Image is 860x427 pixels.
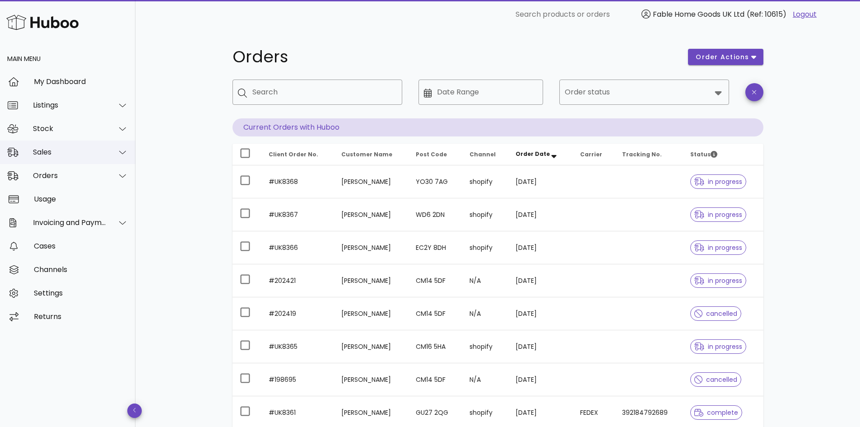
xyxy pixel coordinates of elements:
[334,264,409,297] td: [PERSON_NAME]
[508,264,573,297] td: [DATE]
[615,144,683,165] th: Tracking No.
[559,80,729,105] div: Order status
[695,52,749,62] span: order actions
[683,144,763,165] th: Status
[747,9,786,19] span: (Ref: 10615)
[516,150,550,158] span: Order Date
[653,9,744,19] span: Fable Home Goods UK Ltd
[462,198,508,231] td: shopify
[334,165,409,198] td: [PERSON_NAME]
[462,165,508,198] td: shopify
[232,49,678,65] h1: Orders
[409,330,462,363] td: CM16 5HA
[409,297,462,330] td: CM14 5DF
[409,198,462,231] td: WD6 2DN
[334,198,409,231] td: [PERSON_NAME]
[261,363,335,396] td: #198695
[694,178,742,185] span: in progress
[508,297,573,330] td: [DATE]
[694,277,742,284] span: in progress
[341,150,392,158] span: Customer Name
[261,297,335,330] td: #202419
[409,231,462,264] td: EC2Y 8DH
[622,150,662,158] span: Tracking No.
[261,231,335,264] td: #UK8366
[269,150,318,158] span: Client Order No.
[470,150,496,158] span: Channel
[6,13,79,32] img: Huboo Logo
[694,211,742,218] span: in progress
[232,118,763,136] p: Current Orders with Huboo
[462,231,508,264] td: shopify
[508,198,573,231] td: [DATE]
[508,144,573,165] th: Order Date: Sorted descending. Activate to remove sorting.
[694,310,737,317] span: cancelled
[34,77,128,86] div: My Dashboard
[334,144,409,165] th: Customer Name
[793,9,817,20] a: Logout
[694,376,737,383] span: cancelled
[508,330,573,363] td: [DATE]
[33,148,107,156] div: Sales
[409,363,462,396] td: CM14 5DF
[694,409,738,416] span: complete
[409,144,462,165] th: Post Code
[33,101,107,109] div: Listings
[573,144,614,165] th: Carrier
[334,231,409,264] td: [PERSON_NAME]
[261,330,335,363] td: #UK8365
[462,363,508,396] td: N/A
[409,264,462,297] td: CM14 5DF
[261,144,335,165] th: Client Order No.
[34,265,128,274] div: Channels
[33,124,107,133] div: Stock
[508,231,573,264] td: [DATE]
[462,330,508,363] td: shopify
[416,150,447,158] span: Post Code
[34,242,128,250] div: Cases
[33,218,107,227] div: Invoicing and Payments
[409,165,462,198] td: YO30 7AG
[508,363,573,396] td: [DATE]
[34,195,128,203] div: Usage
[261,198,335,231] td: #UK8367
[462,297,508,330] td: N/A
[462,144,508,165] th: Channel
[34,312,128,321] div: Returns
[261,165,335,198] td: #UK8368
[334,297,409,330] td: [PERSON_NAME]
[334,363,409,396] td: [PERSON_NAME]
[334,330,409,363] td: [PERSON_NAME]
[508,165,573,198] td: [DATE]
[690,150,717,158] span: Status
[580,150,602,158] span: Carrier
[462,264,508,297] td: N/A
[694,343,742,350] span: in progress
[688,49,763,65] button: order actions
[261,264,335,297] td: #202421
[694,244,742,251] span: in progress
[33,171,107,180] div: Orders
[34,289,128,297] div: Settings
